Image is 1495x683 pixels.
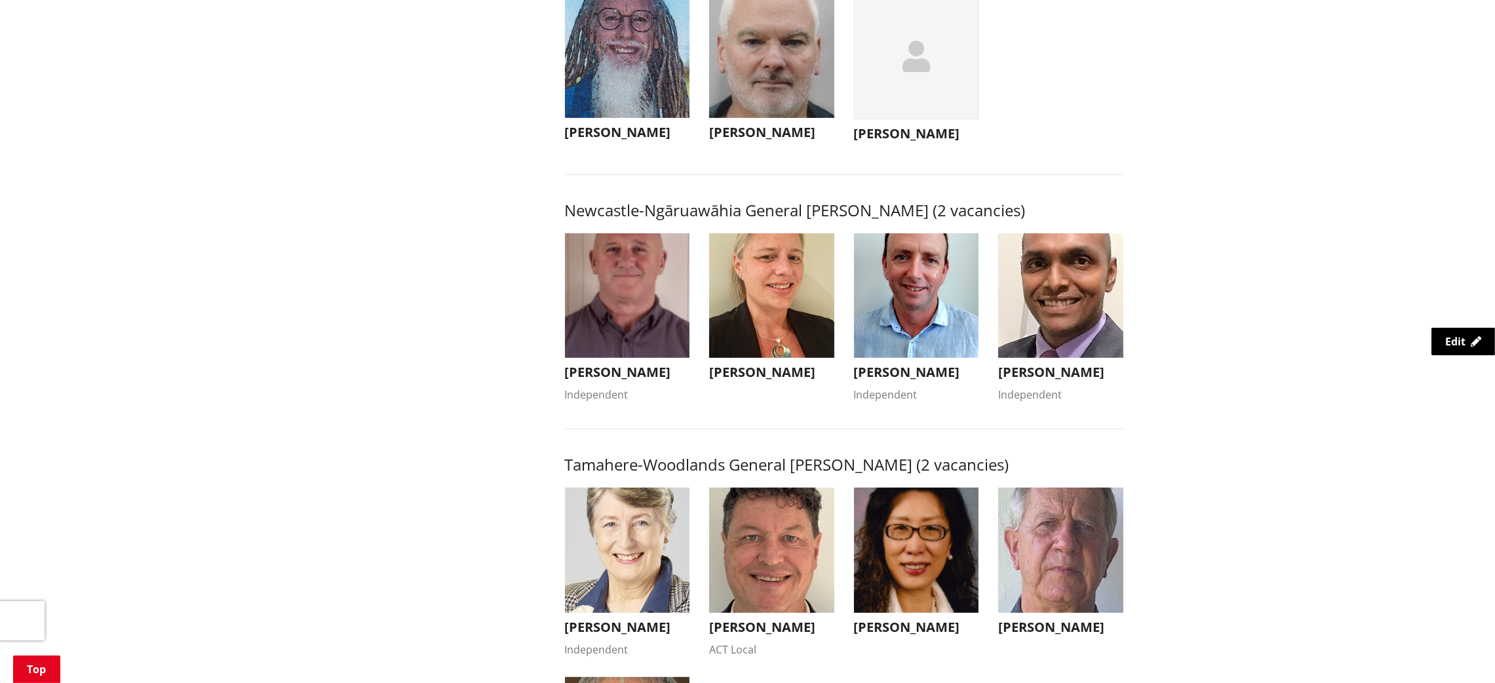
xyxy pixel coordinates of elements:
h3: [PERSON_NAME] [998,364,1123,380]
img: WO-W-NN__COOMBES_G__VDnCw [854,233,979,359]
img: WO-W-TW__MAYALL_P__FmHcs [709,488,834,613]
div: ACT Local [709,642,834,657]
h3: [PERSON_NAME] [854,126,979,142]
h3: [PERSON_NAME] [709,619,834,635]
button: [PERSON_NAME] [854,488,979,642]
div: Independent [565,387,690,402]
div: Independent [998,387,1123,402]
iframe: Messenger Launcher [1435,628,1482,675]
a: Top [13,655,60,683]
button: [PERSON_NAME] Independent [854,233,979,403]
img: WO-W-TW__BEAVIS_C__FeNcs [565,488,690,613]
img: WO-W-TW__CAO-OULTON_A__x5kpv [854,488,979,613]
h3: [PERSON_NAME] [854,364,979,380]
h3: [PERSON_NAME] [854,619,979,635]
h3: [PERSON_NAME] [565,364,690,380]
img: WO-W-NN__SUDHAN_G__tXp8d [998,233,1123,359]
h3: [PERSON_NAME] [565,619,690,635]
h3: [PERSON_NAME] [709,125,834,140]
h3: Tamahere-Woodlands General [PERSON_NAME] (2 vacancies) [565,456,1123,475]
img: WO-W-NN__PATTERSON_E__ERz4j [565,233,690,359]
button: [PERSON_NAME] Independent [565,233,690,403]
button: [PERSON_NAME] Independent [565,488,690,657]
img: WO-W-TW__KEIR_M__PTTJq [998,488,1123,613]
button: [PERSON_NAME] ACT Local [709,488,834,657]
div: Independent [565,642,690,657]
img: WO-W-NN__FIRTH_D__FVQcs [709,233,834,359]
h3: Newcastle-Ngāruawāhia General [PERSON_NAME] (2 vacancies) [565,201,1123,220]
h3: [PERSON_NAME] [565,125,690,140]
button: [PERSON_NAME] Independent [998,233,1123,403]
button: [PERSON_NAME] [998,488,1123,642]
h3: [PERSON_NAME] [709,364,834,380]
span: Edit [1445,334,1466,349]
h3: [PERSON_NAME] [998,619,1123,635]
button: [PERSON_NAME] [709,233,834,387]
a: Edit [1431,328,1495,355]
div: Independent [854,387,979,402]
